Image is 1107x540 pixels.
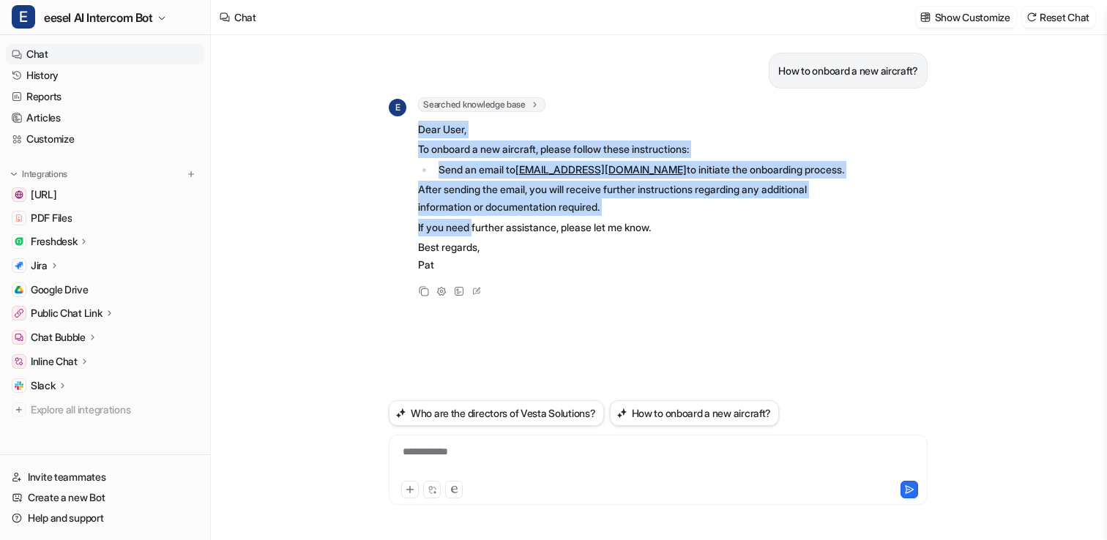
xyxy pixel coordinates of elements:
[234,10,256,25] div: Chat
[15,333,23,342] img: Chat Bubble
[418,219,846,236] p: If you need further assistance, please let me know.
[418,239,846,274] p: Best regards, Pat
[1022,7,1095,28] button: Reset Chat
[15,309,23,318] img: Public Chat Link
[31,330,86,345] p: Chat Bubble
[418,97,545,112] span: Searched knowledge base
[31,378,56,393] p: Slack
[12,402,26,417] img: explore all integrations
[389,99,406,116] span: E
[9,169,19,179] img: expand menu
[31,211,72,225] span: PDF Files
[6,467,204,487] a: Invite teammates
[610,400,780,426] button: How to onboard a new aircraft?
[920,12,931,23] img: customize
[6,65,204,86] a: History
[186,169,196,179] img: menu_add.svg
[389,400,604,426] button: Who are the directors of Vesta Solutions?
[31,398,198,421] span: Explore all integrations
[15,381,23,390] img: Slack
[6,86,204,107] a: Reports
[515,163,687,176] a: [EMAIL_ADDRESS][DOMAIN_NAME]
[44,7,153,28] span: eesel AI Intercom Bot
[15,261,23,270] img: Jira
[418,140,846,158] p: To onboard a new aircraft, please follow these instructions:
[31,306,102,320] p: Public Chat Link
[31,354,78,369] p: Inline Chat
[31,258,48,273] p: Jira
[31,282,89,297] span: Google Drive
[22,168,67,180] p: Integrations
[31,234,77,249] p: Freshdesk
[15,357,23,366] img: Inline Chat
[6,108,204,128] a: Articles
[15,285,23,294] img: Google Drive
[418,181,846,216] p: After sending the email, you will receive further instructions regarding any additional informati...
[935,10,1010,25] p: Show Customize
[31,187,57,202] span: [URL]
[6,508,204,528] a: Help and support
[12,5,35,29] span: E
[6,280,204,300] a: Google DriveGoogle Drive
[916,7,1016,28] button: Show Customize
[418,121,846,138] p: Dear User,
[15,214,23,222] img: PDF Files
[1026,12,1037,23] img: reset
[6,208,204,228] a: PDF FilesPDF Files
[15,237,23,246] img: Freshdesk
[6,487,204,508] a: Create a new Bot
[6,184,204,205] a: dashboard.eesel.ai[URL]
[434,161,846,179] li: Send an email to to initiate the onboarding process.
[15,190,23,199] img: dashboard.eesel.ai
[6,129,204,149] a: Customize
[778,62,918,80] p: How to onboard a new aircraft?
[6,167,72,181] button: Integrations
[6,44,204,64] a: Chat
[6,400,204,420] a: Explore all integrations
